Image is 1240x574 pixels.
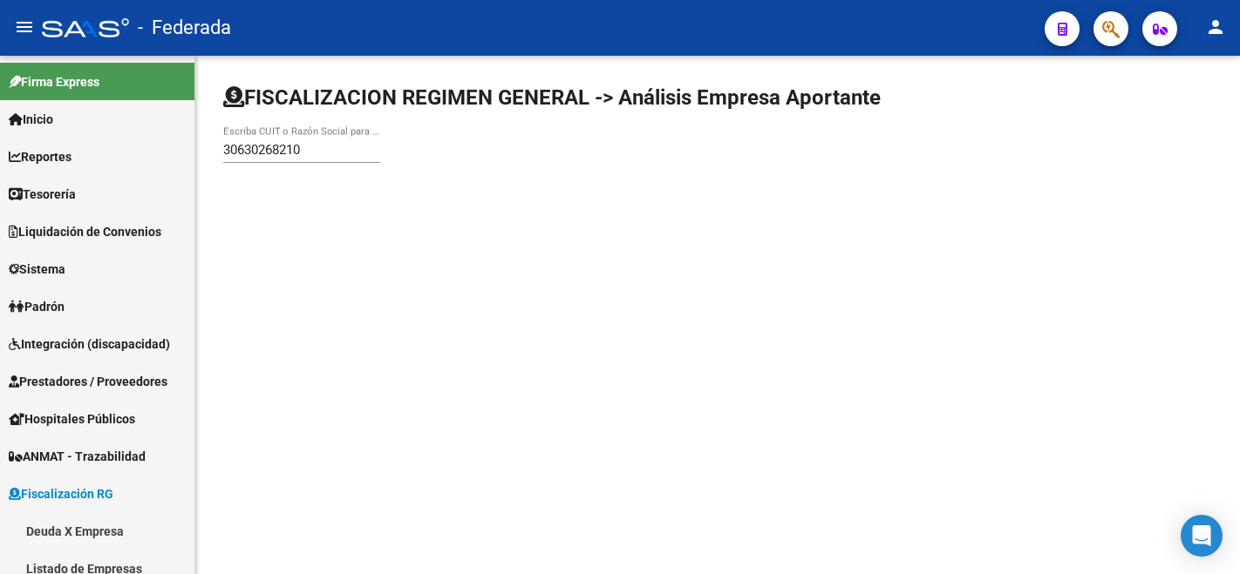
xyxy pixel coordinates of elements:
[9,409,135,429] span: Hospitales Públicos
[14,17,35,37] mat-icon: menu
[9,147,72,166] span: Reportes
[9,222,161,241] span: Liquidación de Convenios
[1205,17,1226,37] mat-icon: person
[9,185,76,204] span: Tesorería
[9,110,53,129] span: Inicio
[1181,515,1223,557] div: Open Intercom Messenger
[138,9,231,47] span: - Federada
[9,447,146,466] span: ANMAT - Trazabilidad
[9,484,113,503] span: Fiscalización RG
[223,84,881,111] h1: FISCALIZACION REGIMEN GENERAL -> Análisis Empresa Aportante
[9,334,170,354] span: Integración (discapacidad)
[9,260,65,279] span: Sistema
[9,72,99,91] span: Firma Express
[9,297,65,316] span: Padrón
[9,372,167,391] span: Prestadores / Proveedores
